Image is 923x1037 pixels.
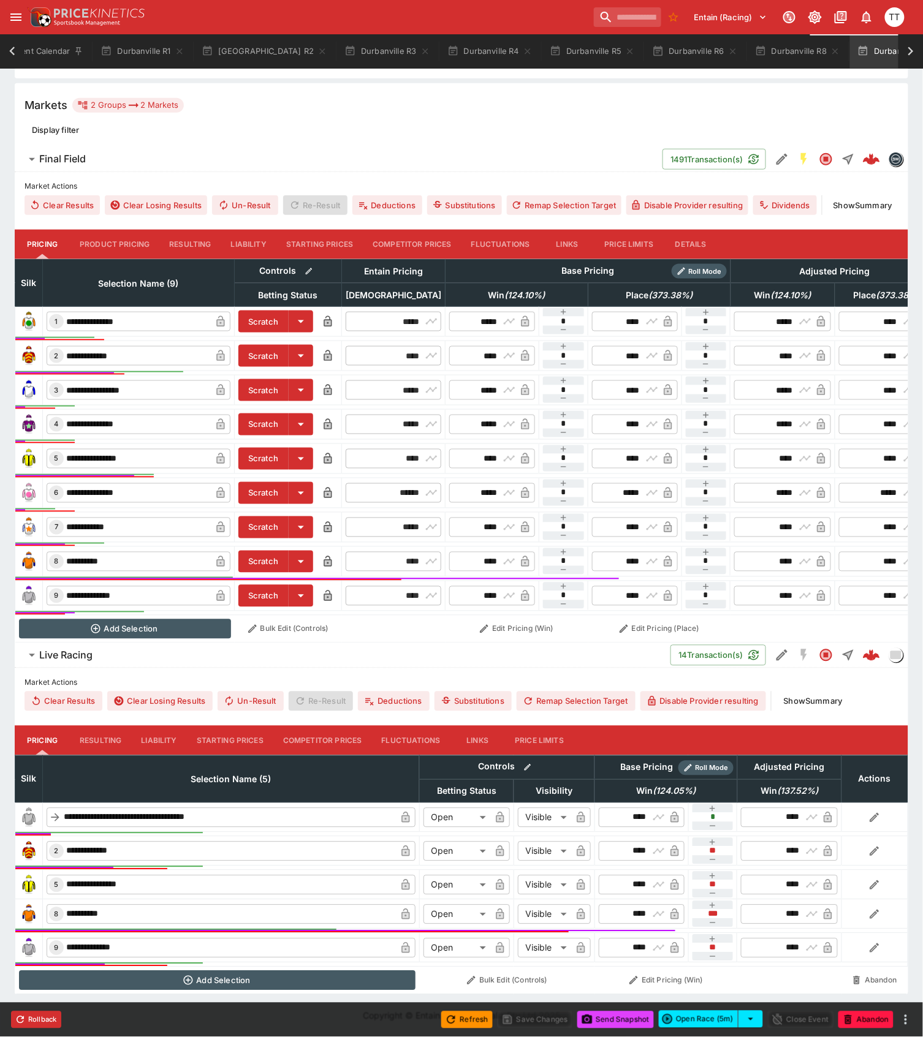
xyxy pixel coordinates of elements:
button: Competitor Prices [363,230,461,259]
img: runner 9 [19,586,39,606]
th: Entain Pricing [342,259,446,283]
button: Remap Selection Target [507,195,621,215]
button: Select Tenant [687,7,775,27]
button: Open Race (5m) [659,1011,739,1028]
span: Win(124.10%) [475,288,559,303]
button: Dividends [753,195,817,215]
img: PriceKinetics [54,9,145,18]
button: Closed [815,644,837,666]
button: Documentation [830,6,852,28]
span: Win(137.52%) [747,784,832,799]
button: Links [450,726,505,755]
span: 2 [52,352,61,360]
button: Scratch [238,551,289,573]
button: Pricing [15,726,70,755]
a: 2b49e1f7-9721-4249-b8aa-bb7036f31ef2 [859,643,884,668]
button: Abandon [838,1011,894,1028]
div: f3f05f94-548f-4550-a4e9-f9d595e31252 [863,151,880,168]
img: runner 5 [19,875,39,895]
button: open drawer [5,6,27,28]
span: 7 [52,523,61,532]
button: Clear Results [25,195,100,215]
svg: Closed [819,648,834,663]
span: 2 [52,847,61,856]
button: Durbanville R8 [748,34,848,69]
img: runner 8 [19,905,39,924]
img: runner 5 [19,449,39,469]
button: Clear Results [25,692,102,711]
button: Edit Pricing (Win) [598,971,734,990]
button: Scratch [238,345,289,367]
div: Visible [518,842,571,861]
button: Bulk edit [520,760,536,775]
div: betmakers [889,152,903,167]
button: Edit Detail [771,148,793,170]
button: Bulk Edit (Controls) [238,619,338,639]
button: Edit Detail [771,644,793,666]
button: [GEOGRAPHIC_DATA] R2 [194,34,335,69]
span: Place(373.38%) [612,288,706,303]
img: runner 1 [19,312,39,331]
button: Resulting [159,230,221,259]
button: Durbanville R1 [93,34,191,69]
button: Add Selection [19,619,231,639]
button: Live Racing [15,643,670,668]
button: Send Snapshot [577,1011,654,1028]
img: runner 6 [19,483,39,503]
button: No Bookmarks [664,7,683,27]
svg: Closed [819,152,834,167]
button: Starting Prices [187,726,273,755]
th: Adjusted Pricing [737,756,841,780]
img: runner 7 [19,518,39,537]
img: runner 9 [19,938,39,958]
button: Substitutions [427,195,502,215]
span: Mark an event as closed and abandoned. [838,1012,894,1025]
button: Toggle light/dark mode [804,6,826,28]
button: Details [663,230,718,259]
div: Open [424,905,490,924]
label: Market Actions [25,177,898,195]
button: Connected to PK [778,6,800,28]
button: select merge strategy [739,1011,763,1028]
button: Un-Result [212,195,278,215]
button: Disable Provider resulting [626,195,748,215]
em: ( 124.10 %) [505,288,545,303]
h5: Markets [25,98,67,112]
button: Bulk Edit (Controls) [423,971,591,990]
span: Betting Status [245,288,332,303]
button: Final Field [15,147,663,172]
button: SGM Enabled [793,148,815,170]
span: Visibility [522,784,586,799]
span: 6 [52,489,61,497]
button: Notifications [856,6,878,28]
div: Open [424,875,490,895]
th: Actions [841,756,908,803]
button: 1491Transaction(s) [663,149,766,170]
div: Tala Taufale [885,7,905,27]
button: Add Selection [19,971,416,990]
em: ( 124.05 %) [653,784,696,799]
div: Visible [518,808,571,828]
div: Visible [518,938,571,958]
div: Base Pricing [616,760,678,775]
div: Open [424,938,490,958]
div: Open [424,808,490,828]
div: Visible [518,905,571,924]
span: 8 [52,910,61,919]
img: runner 4 [19,415,39,434]
span: 4 [52,420,61,429]
button: Rollback [11,1011,61,1028]
button: ShowSummary [827,195,898,215]
div: 2 Groups 2 Markets [77,98,179,113]
span: Roll Mode [691,763,734,774]
span: Un-Result [218,692,283,711]
div: Base Pricing [556,263,619,279]
button: Scratch [238,448,289,470]
button: 14Transaction(s) [670,645,766,666]
img: logo-cerberus--red.svg [863,647,880,664]
th: Controls [419,756,594,780]
button: Scratch [238,482,289,504]
div: Show/hide Price Roll mode configuration. [678,761,734,775]
img: Sportsbook Management [54,20,120,26]
span: Roll Mode [684,266,727,277]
